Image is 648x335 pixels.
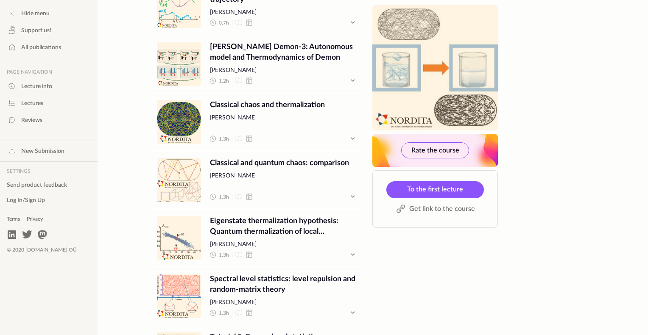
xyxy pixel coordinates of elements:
[210,100,355,111] span: Classical chaos and thermalization
[210,172,355,180] span: [PERSON_NAME]
[210,66,355,75] span: [PERSON_NAME]
[401,142,469,158] button: Rate the course
[386,181,484,198] a: To the first lecture
[150,209,362,267] a: undefinedEigenstate thermalization hypothesis: Quantum thermalization of local observables[PERSON...
[407,186,463,193] span: To the first lecture
[210,299,355,307] span: [PERSON_NAME]
[210,8,355,17] span: [PERSON_NAME]
[150,93,362,151] a: undefinedClassical chaos and thermalization[PERSON_NAME] 1.3h
[210,42,355,63] span: [PERSON_NAME] Demon-3: Autonomous model and Thermodynamics of Demon
[219,252,229,259] span: 1.3 h
[219,78,229,85] span: 1.2 h
[210,114,355,122] span: [PERSON_NAME]
[150,151,362,209] a: undefinedClassical and quantum chaos: comparison[PERSON_NAME] 1.3h
[219,310,229,317] span: 1.3 h
[219,19,229,27] span: 0.7 h
[219,136,229,143] span: 1.3 h
[150,267,362,325] a: undefinedSpectral level statistics: level repulsion and random-matrix theory[PERSON_NAME] 1.3h
[386,202,484,217] button: Get link to the course
[219,194,229,201] span: 1.3 h
[210,158,355,169] span: Classical and quantum chaos: comparison
[210,216,355,237] span: Eigenstate thermalization hypothesis: Quantum thermalization of local observables
[150,35,362,93] a: undefined[PERSON_NAME] Demon-3: Autonomous model and Thermodynamics of Demon[PERSON_NAME] 1.2h
[210,241,355,249] span: [PERSON_NAME]
[409,204,475,214] span: Get link to the course
[210,274,355,295] span: Spectral level statistics: level repulsion and random-matrix theory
